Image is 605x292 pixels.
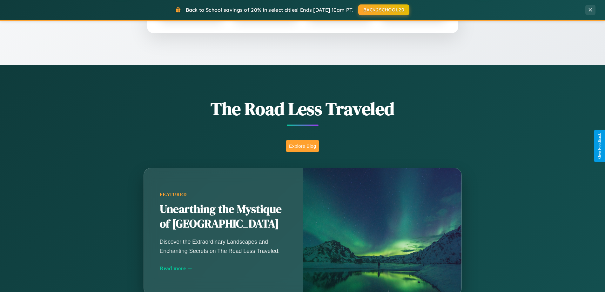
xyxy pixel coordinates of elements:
[160,265,287,272] div: Read more →
[160,202,287,231] h2: Unearthing the Mystique of [GEOGRAPHIC_DATA]
[112,97,493,121] h1: The Road Less Traveled
[358,4,409,15] button: BACK2SCHOOL20
[286,140,319,152] button: Explore Blog
[597,133,602,159] div: Give Feedback
[160,237,287,255] p: Discover the Extraordinary Landscapes and Enchanting Secrets on The Road Less Traveled.
[160,192,287,197] div: Featured
[186,7,353,13] span: Back to School savings of 20% in select cities! Ends [DATE] 10am PT.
